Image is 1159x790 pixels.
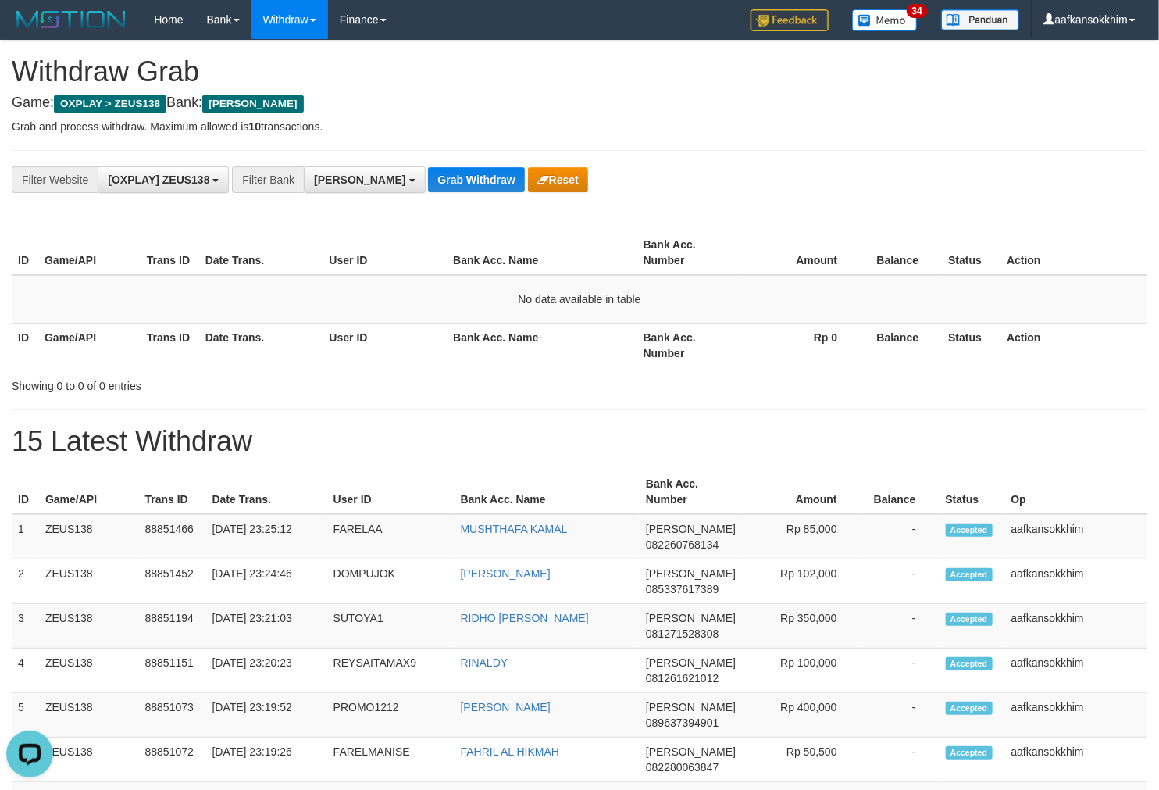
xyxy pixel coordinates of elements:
[12,8,130,31] img: MOTION_logo.png
[304,166,425,193] button: [PERSON_NAME]
[447,323,637,367] th: Bank Acc. Name
[1005,649,1147,693] td: aafkansokkhim
[12,231,38,275] th: ID
[946,613,993,626] span: Accepted
[907,4,928,18] span: 34
[12,56,1147,88] h1: Withdraw Grab
[205,470,326,514] th: Date Trans.
[751,9,829,31] img: Feedback.jpg
[528,167,588,192] button: Reset
[139,514,206,559] td: 88851466
[6,6,53,53] button: Open LiveChat chat widget
[852,9,918,31] img: Button%20Memo.svg
[108,173,209,186] span: [OXPLAY] ZEUS138
[38,231,141,275] th: Game/API
[1005,470,1147,514] th: Op
[139,649,206,693] td: 88851151
[12,275,1147,324] td: No data available in table
[205,559,326,604] td: [DATE] 23:24:46
[199,323,323,367] th: Date Trans.
[12,95,1147,111] h4: Game: Bank:
[39,649,139,693] td: ZEUS138
[232,166,304,193] div: Filter Bank
[39,559,139,604] td: ZEUS138
[1005,514,1147,559] td: aafkansokkhim
[248,120,261,133] strong: 10
[742,514,861,559] td: Rp 85,000
[640,470,742,514] th: Bank Acc. Number
[646,538,719,551] span: Copy 082260768134 to clipboard
[1000,231,1147,275] th: Action
[742,604,861,649] td: Rp 350,000
[202,95,303,113] span: [PERSON_NAME]
[742,649,861,693] td: Rp 100,000
[861,559,940,604] td: -
[646,761,719,774] span: Copy 082280063847 to clipboard
[12,470,39,514] th: ID
[861,738,940,782] td: -
[946,702,993,715] span: Accepted
[740,323,861,367] th: Rp 0
[461,523,568,535] a: MUSHTHAFA KAMAL
[861,323,942,367] th: Balance
[861,604,940,649] td: -
[39,738,139,782] td: ZEUS138
[646,656,736,669] span: [PERSON_NAME]
[12,323,38,367] th: ID
[941,9,1019,30] img: panduan.png
[12,426,1147,457] h1: 15 Latest Withdraw
[12,514,39,559] td: 1
[461,656,508,669] a: RINALDY
[199,231,323,275] th: Date Trans.
[742,693,861,738] td: Rp 400,000
[637,323,740,367] th: Bank Acc. Number
[139,470,206,514] th: Trans ID
[940,470,1005,514] th: Status
[12,166,98,193] div: Filter Website
[461,567,551,580] a: [PERSON_NAME]
[139,693,206,738] td: 88851073
[139,559,206,604] td: 88851452
[946,524,993,537] span: Accepted
[54,95,166,113] span: OXPLAY > ZEUS138
[942,323,1000,367] th: Status
[12,693,39,738] td: 5
[327,738,455,782] td: FARELMANISE
[12,649,39,693] td: 4
[646,701,736,713] span: [PERSON_NAME]
[861,649,940,693] td: -
[646,672,719,685] span: Copy 081261621012 to clipboard
[327,649,455,693] td: REYSAITAMAX9
[12,372,471,394] div: Showing 0 to 0 of 0 entries
[139,604,206,649] td: 88851194
[428,167,524,192] button: Grab Withdraw
[637,231,740,275] th: Bank Acc. Number
[327,470,455,514] th: User ID
[1005,604,1147,649] td: aafkansokkhim
[946,746,993,760] span: Accepted
[461,612,589,624] a: RIDHO [PERSON_NAME]
[205,693,326,738] td: [DATE] 23:19:52
[12,604,39,649] td: 3
[205,649,326,693] td: [DATE] 23:20:23
[861,470,940,514] th: Balance
[39,604,139,649] td: ZEUS138
[39,693,139,738] td: ZEUS138
[327,604,455,649] td: SUTOYA1
[646,583,719,595] span: Copy 085337617389 to clipboard
[946,657,993,670] span: Accepted
[646,745,736,758] span: [PERSON_NAME]
[461,745,560,758] a: FAHRIL AL HIKMAH
[742,470,861,514] th: Amount
[205,738,326,782] td: [DATE] 23:19:26
[39,470,139,514] th: Game/API
[139,738,206,782] td: 88851072
[646,612,736,624] span: [PERSON_NAME]
[946,568,993,581] span: Accepted
[646,523,736,535] span: [PERSON_NAME]
[12,119,1147,134] p: Grab and process withdraw. Maximum allowed is transactions.
[646,717,719,729] span: Copy 089637394901 to clipboard
[942,231,1000,275] th: Status
[455,470,640,514] th: Bank Acc. Name
[327,514,455,559] td: FARELAA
